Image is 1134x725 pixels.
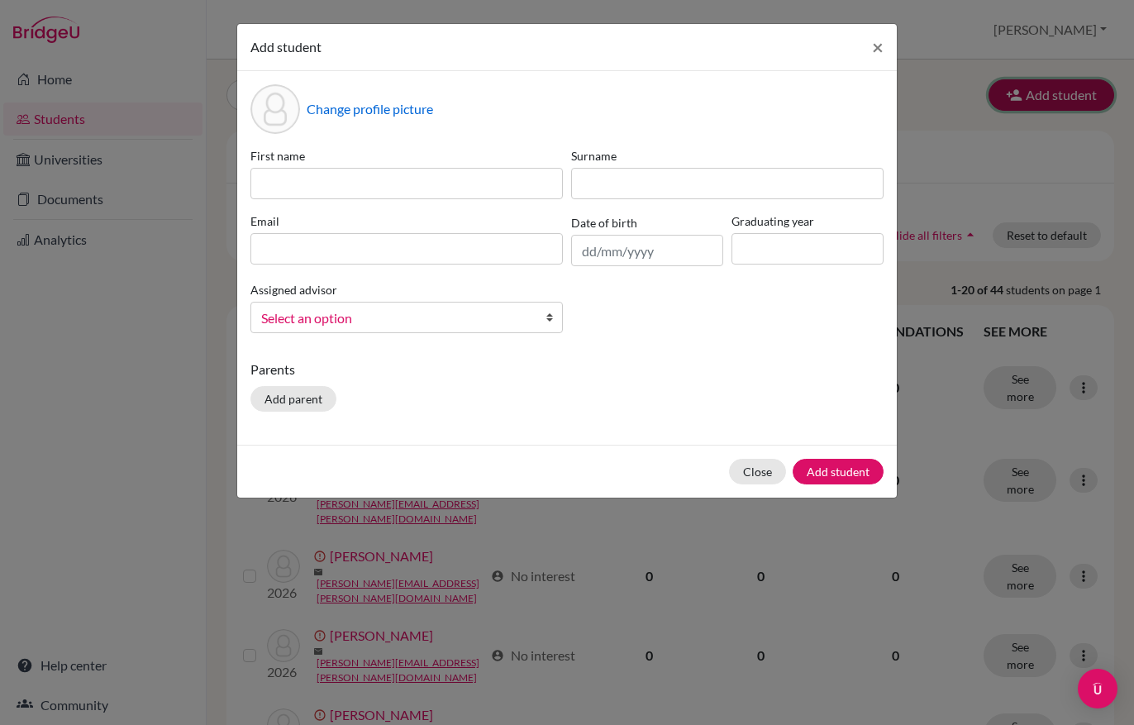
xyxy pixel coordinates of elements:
button: Close [859,24,897,70]
label: Assigned advisor [250,281,337,298]
label: Graduating year [731,212,884,230]
span: Add student [250,39,322,55]
button: Add student [793,459,884,484]
label: Surname [571,147,884,165]
input: dd/mm/yyyy [571,235,723,266]
span: Select an option [261,308,531,329]
div: Open Intercom Messenger [1078,669,1117,708]
label: Date of birth [571,214,637,231]
p: Parents [250,360,884,379]
span: × [872,35,884,59]
div: Profile picture [250,84,300,134]
button: Add parent [250,386,336,412]
label: First name [250,147,563,165]
label: Email [250,212,563,230]
button: Close [729,459,786,484]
